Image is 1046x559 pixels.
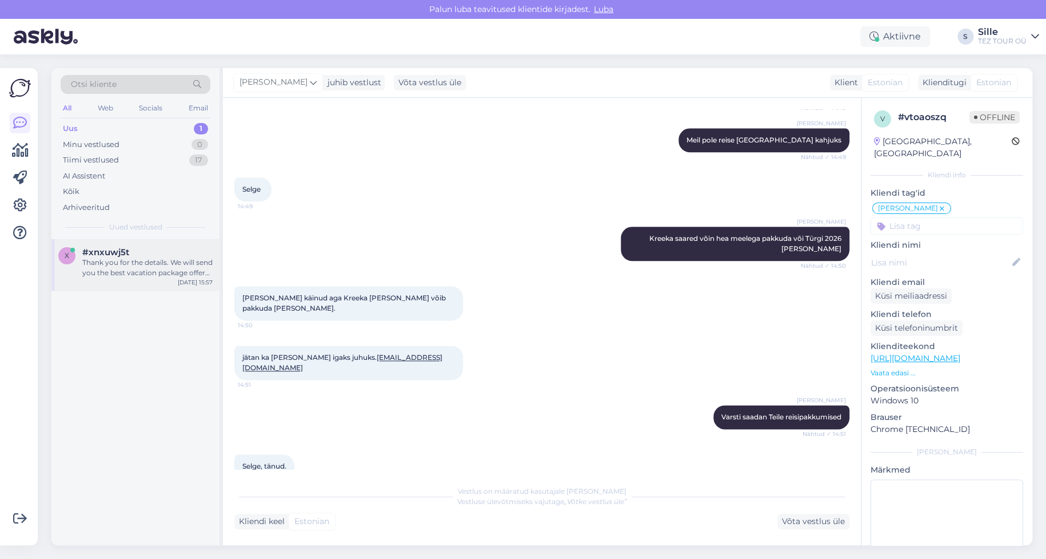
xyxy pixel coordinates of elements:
[871,368,1023,378] p: Vaata edasi ...
[871,239,1023,251] p: Kliendi nimi
[186,101,210,116] div: Email
[898,110,969,124] div: # vtoaoszq
[323,77,381,89] div: juhib vestlust
[871,276,1023,288] p: Kliendi email
[871,308,1023,320] p: Kliendi telefon
[871,187,1023,199] p: Kliendi tag'id
[178,278,213,287] div: [DATE] 15:57
[871,464,1023,476] p: Märkmed
[871,447,1023,457] div: [PERSON_NAME]
[238,202,281,211] span: 14:49
[234,516,285,528] div: Kliendi keel
[797,217,846,226] span: [PERSON_NAME]
[880,114,885,123] span: v
[71,78,117,90] span: Otsi kliente
[63,186,79,197] div: Kõik
[871,383,1023,395] p: Operatsioonisüsteem
[978,37,1027,46] div: TEZ TOUR OÜ
[830,77,858,89] div: Klient
[721,413,841,421] span: Varsti saadan Teile reisipakkumised
[649,234,843,253] span: Kreeka saared võin hea meelega pakkuda või Türgi 2026 [PERSON_NAME]
[242,294,448,312] span: [PERSON_NAME] käinud aga Kreeka [PERSON_NAME] võib pakkuda [PERSON_NAME].
[65,251,69,260] span: x
[801,261,846,270] span: Nähtud ✓ 14:50
[590,4,617,14] span: Luba
[63,123,78,134] div: Uus
[95,101,115,116] div: Web
[394,75,466,90] div: Võta vestlus üle
[860,26,930,47] div: Aktiivne
[871,288,952,304] div: Küsi meiliaadressi
[871,170,1023,180] div: Kliendi info
[242,353,442,372] span: jätan ka [PERSON_NAME] igaks juhuks.
[878,205,938,212] span: [PERSON_NAME]
[61,101,74,116] div: All
[63,139,119,150] div: Minu vestlused
[63,202,110,213] div: Arhiveeritud
[969,111,1020,124] span: Offline
[457,497,627,506] span: Vestluse ülevõtmiseks vajutage
[871,423,1023,435] p: Chrome [TECHNICAL_ID]
[564,497,627,506] i: „Võtke vestlus üle”
[458,487,626,495] span: Vestlus on määratud kasutajale [PERSON_NAME]
[803,430,846,438] span: Nähtud ✓ 14:51
[189,154,208,166] div: 17
[871,256,1010,269] input: Lisa nimi
[63,154,119,166] div: Tiimi vestlused
[871,320,963,336] div: Küsi telefoninumbrit
[109,222,162,232] span: Uued vestlused
[978,27,1039,46] a: SilleTEZ TOUR OÜ
[871,353,960,363] a: [URL][DOMAIN_NAME]
[978,27,1027,37] div: Sille
[82,257,213,278] div: Thank you for the details. We will send you the best vacation package offers for a trip to [GEOGR...
[777,514,849,529] div: Võta vestlus üle
[137,101,165,116] div: Socials
[874,136,1012,160] div: [GEOGRAPHIC_DATA], [GEOGRAPHIC_DATA]
[871,411,1023,423] p: Brauser
[918,77,967,89] div: Klienditugi
[871,340,1023,352] p: Klienditeekond
[797,119,846,128] span: [PERSON_NAME]
[871,217,1023,235] input: Lisa tag
[868,77,903,89] span: Estonian
[242,462,286,470] span: Selge, tänud.
[294,516,329,528] span: Estonian
[194,123,208,134] div: 1
[957,29,973,45] div: S
[797,396,846,405] span: [PERSON_NAME]
[239,76,308,89] span: [PERSON_NAME]
[976,77,1011,89] span: Estonian
[686,136,841,144] span: Meil pole reise [GEOGRAPHIC_DATA] kahjuks
[238,321,281,330] span: 14:50
[191,139,208,150] div: 0
[82,247,129,257] span: #xnxuwj5t
[801,153,846,161] span: Nähtud ✓ 14:49
[63,171,105,182] div: AI Assistent
[9,77,31,99] img: Askly Logo
[242,185,261,193] span: Selge
[871,395,1023,407] p: Windows 10
[238,380,281,389] span: 14:51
